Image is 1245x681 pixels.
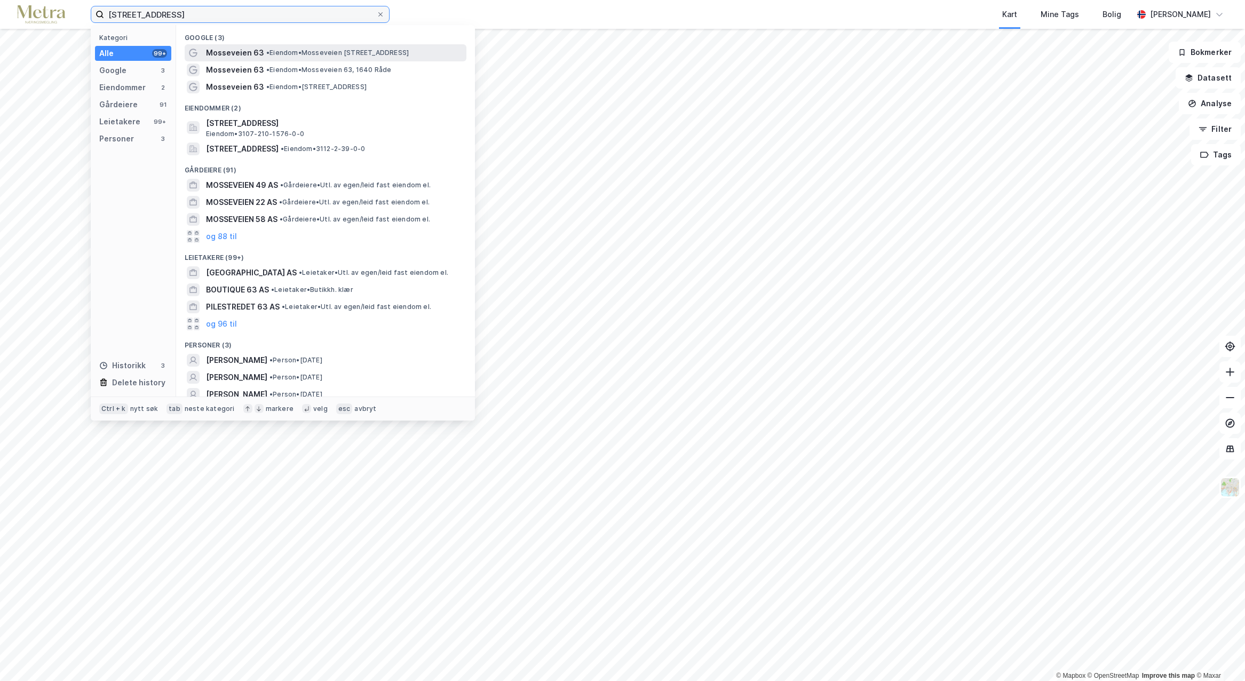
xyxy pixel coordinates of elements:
[280,181,431,189] span: Gårdeiere • Utl. av egen/leid fast eiendom el.
[1056,672,1085,679] a: Mapbox
[266,66,392,74] span: Eiendom • Mosseveien 63, 1640 Råde
[112,376,165,389] div: Delete history
[269,373,322,382] span: Person • [DATE]
[282,303,285,311] span: •
[176,245,475,264] div: Leietakere (99+)
[1176,67,1241,89] button: Datasett
[266,405,294,413] div: markere
[99,98,138,111] div: Gårdeiere
[271,286,353,294] span: Leietaker • Butikkh. klær
[206,142,279,155] span: [STREET_ADDRESS]
[99,47,114,60] div: Alle
[99,359,146,372] div: Historikk
[99,132,134,145] div: Personer
[269,356,322,365] span: Person • [DATE]
[1088,672,1139,679] a: OpenStreetMap
[279,198,430,207] span: Gårdeiere • Utl. av egen/leid fast eiendom el.
[158,361,167,370] div: 3
[206,46,264,59] span: Mosseveien 63
[176,332,475,352] div: Personer (3)
[266,83,367,91] span: Eiendom • [STREET_ADDRESS]
[206,283,269,296] span: BOUTIQUE 63 AS
[152,117,167,126] div: 99+
[1150,8,1211,21] div: [PERSON_NAME]
[1179,93,1241,114] button: Analyse
[1002,8,1017,21] div: Kart
[266,83,269,91] span: •
[299,268,302,276] span: •
[336,403,353,414] div: esc
[354,405,376,413] div: avbryt
[1103,8,1121,21] div: Bolig
[271,286,274,294] span: •
[206,230,237,243] button: og 88 til
[158,134,167,143] div: 3
[166,403,183,414] div: tab
[99,34,171,42] div: Kategori
[313,405,328,413] div: velg
[269,373,273,381] span: •
[281,145,284,153] span: •
[206,371,267,384] span: [PERSON_NAME]
[130,405,158,413] div: nytt søk
[206,117,462,130] span: [STREET_ADDRESS]
[99,403,128,414] div: Ctrl + k
[281,145,365,153] span: Eiendom • 3112-2-39-0-0
[206,388,267,401] span: [PERSON_NAME]
[176,157,475,177] div: Gårdeiere (91)
[1220,477,1240,497] img: Z
[206,213,277,226] span: MOSSEVEIEN 58 AS
[206,64,264,76] span: Mosseveien 63
[17,5,65,24] img: metra-logo.256734c3b2bbffee19d4.png
[1190,118,1241,140] button: Filter
[104,6,376,22] input: Søk på adresse, matrikkel, gårdeiere, leietakere eller personer
[185,405,235,413] div: neste kategori
[279,198,282,206] span: •
[206,130,304,138] span: Eiendom • 3107-210-1576-0-0
[266,49,269,57] span: •
[282,303,431,311] span: Leietaker • Utl. av egen/leid fast eiendom el.
[206,318,237,330] button: og 96 til
[1169,42,1241,63] button: Bokmerker
[269,390,273,398] span: •
[206,300,280,313] span: PILESTREDET 63 AS
[269,390,322,399] span: Person • [DATE]
[206,179,278,192] span: MOSSEVEIEN 49 AS
[99,81,146,94] div: Eiendommer
[99,115,140,128] div: Leietakere
[280,215,430,224] span: Gårdeiere • Utl. av egen/leid fast eiendom el.
[266,66,269,74] span: •
[99,64,126,77] div: Google
[1192,630,1245,681] div: Kontrollprogram for chat
[158,66,167,75] div: 3
[280,181,283,189] span: •
[206,266,297,279] span: [GEOGRAPHIC_DATA] AS
[158,83,167,92] div: 2
[176,25,475,44] div: Google (3)
[158,100,167,109] div: 91
[176,96,475,115] div: Eiendommer (2)
[206,354,267,367] span: [PERSON_NAME]
[280,215,283,223] span: •
[266,49,409,57] span: Eiendom • Mosseveien [STREET_ADDRESS]
[269,356,273,364] span: •
[1041,8,1079,21] div: Mine Tags
[1191,144,1241,165] button: Tags
[1142,672,1195,679] a: Improve this map
[206,81,264,93] span: Mosseveien 63
[299,268,448,277] span: Leietaker • Utl. av egen/leid fast eiendom el.
[1192,630,1245,681] iframe: Chat Widget
[206,196,277,209] span: MOSSEVEIEN 22 AS
[152,49,167,58] div: 99+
